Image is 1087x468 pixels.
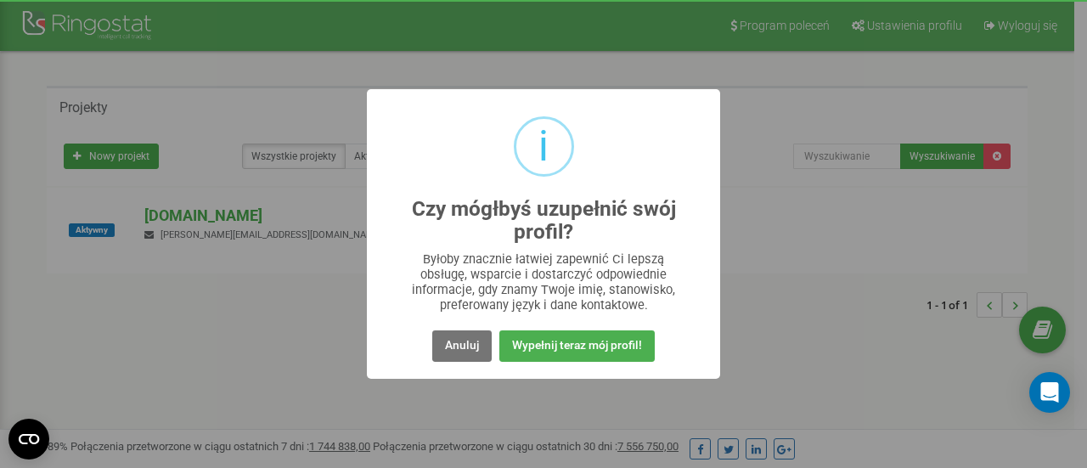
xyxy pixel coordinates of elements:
button: Open CMP widget [8,419,49,460]
div: Byłoby znacznie łatwiej zapewnić Ci lepszą obsługę, wsparcie i dostarczyć odpowiednie informacje,... [401,251,687,313]
button: Anuluj [432,330,492,362]
div: Open Intercom Messenger [1029,372,1070,413]
button: Wypełnij teraz mój profil! [499,330,655,362]
div: i [538,119,549,174]
h2: Czy mógłbyś uzupełnić swój profil? [401,198,687,244]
